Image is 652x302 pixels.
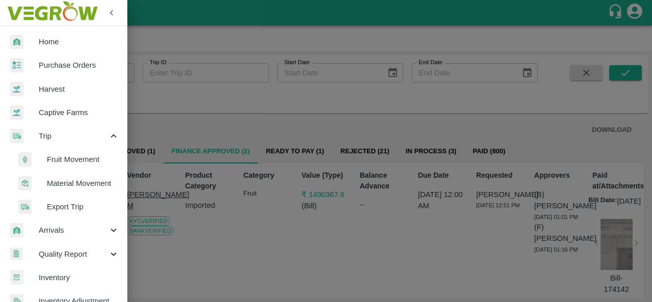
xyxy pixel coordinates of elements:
span: Material Movement [47,178,119,189]
span: Quality Report [39,249,108,260]
span: Inventory [39,272,119,283]
img: delivery [10,129,23,144]
img: qualityReport [10,248,22,260]
span: Captive Farms [39,107,119,118]
a: fruitFruit Movement [8,148,127,171]
span: Export Trip [47,201,119,212]
img: harvest [10,81,23,97]
span: Arrivals [39,225,108,236]
img: whInventory [10,270,23,285]
a: materialMaterial Movement [8,172,127,195]
img: whArrival [10,223,23,238]
a: deliveryExport Trip [8,195,127,218]
img: whArrival [10,35,23,49]
img: reciept [10,58,23,73]
img: delivery [18,200,32,214]
img: fruit [18,152,32,167]
span: Trip [39,130,108,142]
img: material [18,176,32,191]
span: Home [39,36,119,47]
img: harvest [10,105,23,120]
span: Harvest [39,84,119,95]
span: Purchase Orders [39,60,119,71]
span: Fruit Movement [47,154,119,165]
